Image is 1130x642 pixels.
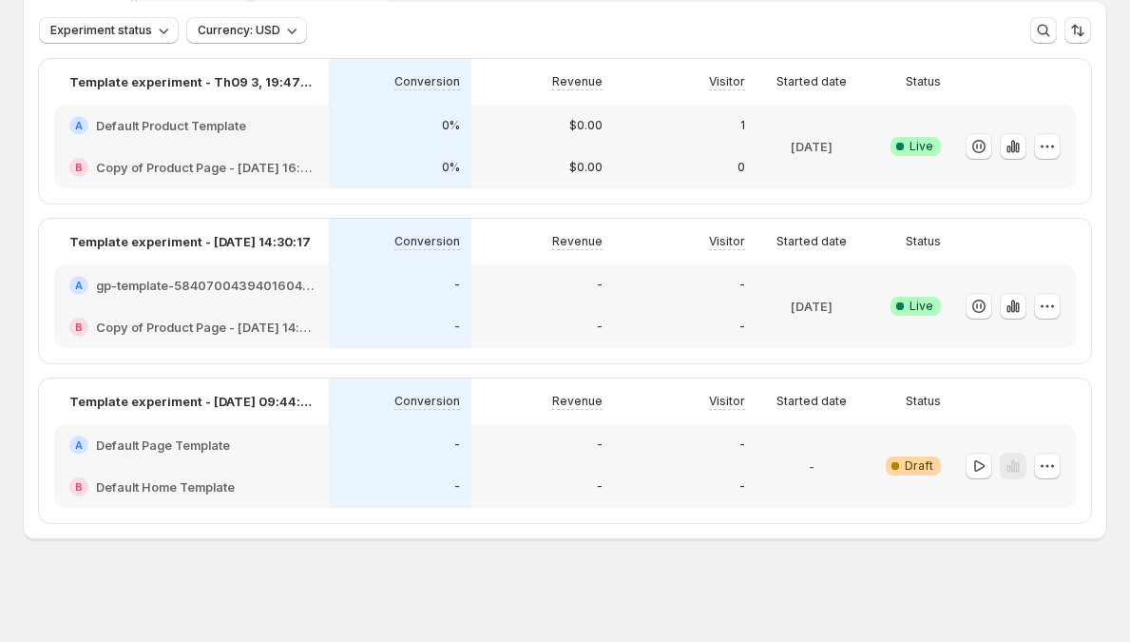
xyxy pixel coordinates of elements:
h2: B [75,481,83,493]
h2: Copy of Product Page - [DATE] 16:53:53 [96,158,314,177]
p: Conversion [394,74,460,89]
p: Started date [776,394,847,409]
h2: Default Product Template [96,116,246,135]
p: - [454,438,460,453]
h2: Default Page Template [96,436,230,455]
h2: A [75,280,83,291]
p: [DATE] [791,137,833,156]
p: Template experiment - [DATE] 14:30:17 [69,232,311,251]
p: 0 [737,160,745,175]
p: [DATE] [791,297,833,316]
p: - [454,278,460,293]
p: - [597,479,603,495]
p: - [809,457,814,476]
p: Conversion [394,234,460,249]
p: Visitor [709,234,745,249]
p: Visitor [709,74,745,89]
p: Started date [776,74,847,89]
p: $0.00 [569,160,603,175]
p: 0% [442,118,460,133]
p: Started date [776,234,847,249]
button: Currency: USD [186,17,307,44]
p: - [597,320,603,335]
h2: gp-template-584070043940160483 [96,276,314,295]
span: Currency: USD [198,23,280,38]
p: Revenue [552,394,603,409]
button: Experiment status [39,17,179,44]
h2: A [75,439,83,451]
p: - [597,278,603,293]
p: - [454,320,460,335]
p: $0.00 [569,118,603,133]
p: Status [906,234,941,249]
p: 1 [740,118,745,133]
p: Revenue [552,74,603,89]
p: - [597,438,603,453]
p: 0% [442,160,460,175]
button: Sort the results [1064,17,1091,44]
p: - [739,320,745,335]
p: Status [906,74,941,89]
span: Draft [905,458,933,474]
h2: A [75,120,83,131]
span: Experiment status [50,23,152,38]
h2: Default Home Template [96,477,235,496]
p: Revenue [552,234,603,249]
p: - [739,479,745,495]
p: Template experiment - Th09 3, 19:47:37 [69,72,314,91]
p: - [739,278,745,293]
p: - [454,479,460,495]
span: Live [910,299,933,314]
p: Status [906,394,941,409]
p: Template experiment - [DATE] 09:44:01 [69,392,314,411]
h2: Copy of Product Page - [DATE] 14:34:33 [96,318,314,337]
p: - [739,438,745,453]
h2: B [75,321,83,333]
span: Live [910,139,933,154]
h2: B [75,162,83,173]
p: Conversion [394,394,460,409]
p: Visitor [709,394,745,409]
